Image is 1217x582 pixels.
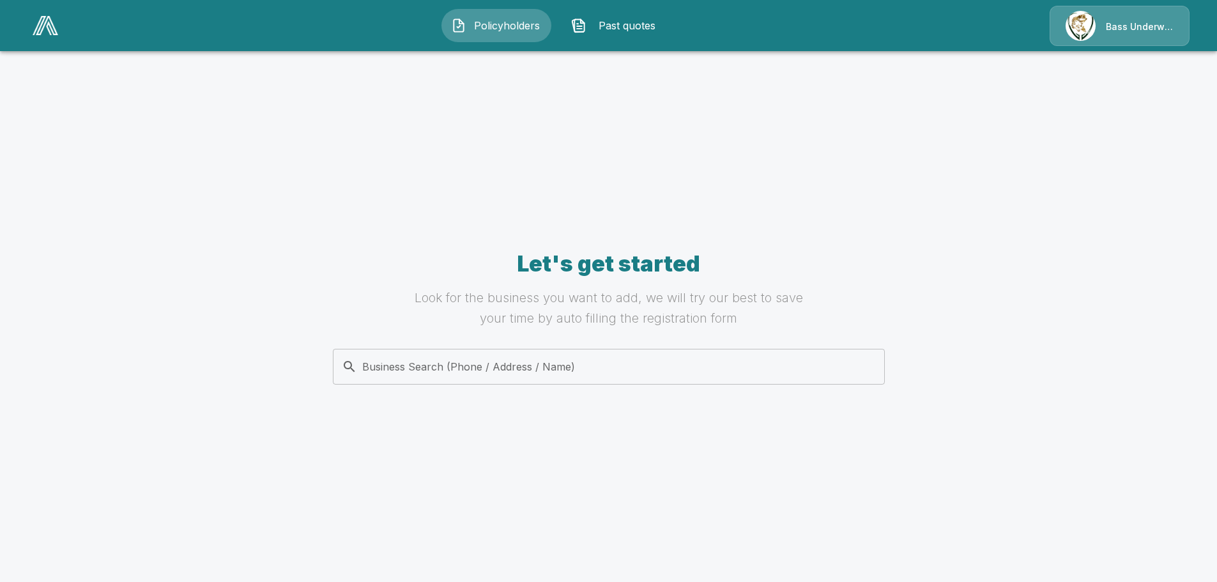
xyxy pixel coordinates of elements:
[592,18,662,33] span: Past quotes
[471,18,542,33] span: Policyholders
[33,16,58,35] img: AA Logo
[571,18,586,33] img: Past quotes Icon
[406,287,811,328] h6: Look for the business you want to add, we will try our best to save your time by auto filling the...
[441,9,551,42] button: Policyholders IconPolicyholders
[451,18,466,33] img: Policyholders Icon
[406,250,811,277] h4: Let's get started
[562,9,671,42] button: Past quotes IconPast quotes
